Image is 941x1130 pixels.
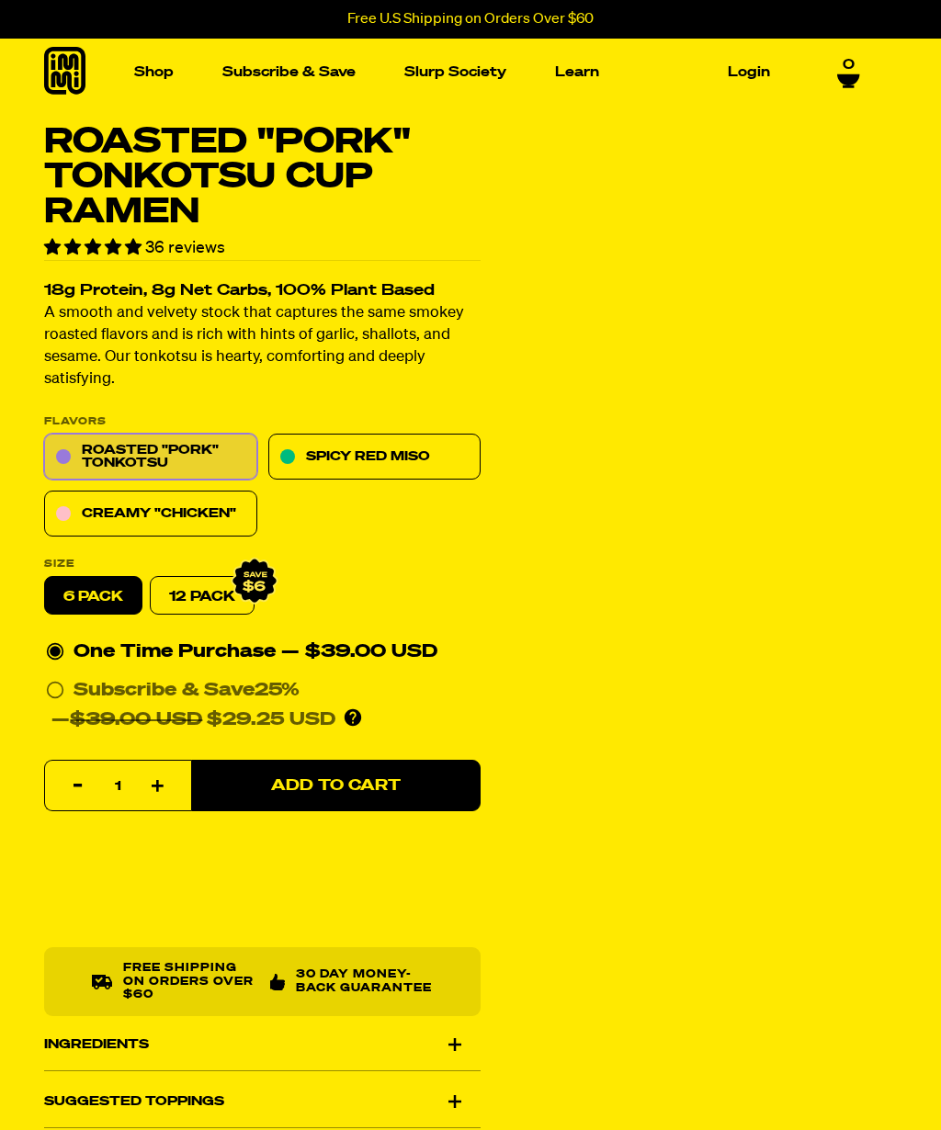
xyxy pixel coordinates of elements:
[271,778,401,794] span: Add to Cart
[44,1020,481,1071] div: Ingredients
[46,638,479,667] div: One Time Purchase
[44,1076,481,1127] div: Suggested Toppings
[145,240,225,256] span: 36 reviews
[150,577,255,616] a: 12 Pack
[56,762,180,813] input: quantity
[44,435,257,480] a: Roasted "Pork" Tonkotsu
[843,57,855,73] span: 0
[74,676,300,706] div: Subscribe & Save
[127,39,777,106] nav: Main navigation
[191,761,481,812] button: Add to Cart
[127,58,181,86] a: Shop
[837,57,860,88] a: 0
[397,58,514,86] a: Slurp Society
[296,969,433,996] p: 30 Day Money-Back Guarantee
[347,11,594,28] p: Free U.S Shipping on Orders Over $60
[44,125,481,230] h1: Roasted "Pork" Tonkotsu Cup Ramen
[70,711,202,729] del: $39.00 USD
[44,303,481,391] p: A smooth and velvety stock that captures the same smokey roasted flavors and is rich with hints o...
[215,58,363,86] a: Subscribe & Save
[44,577,142,616] label: 6 pack
[44,240,145,256] span: 4.75 stars
[720,58,777,86] a: Login
[51,706,335,735] div: — $29.25 USD
[44,417,481,427] p: Flavors
[255,682,300,700] span: 25%
[44,559,481,570] label: Size
[268,435,482,480] a: Spicy Red Miso
[123,963,255,1002] p: Free shipping on orders over $60
[281,638,437,667] div: — $39.00 USD
[44,284,481,299] h2: 18g Protein, 8g Net Carbs, 100% Plant Based
[548,58,607,86] a: Learn
[44,492,257,537] a: Creamy "Chicken"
